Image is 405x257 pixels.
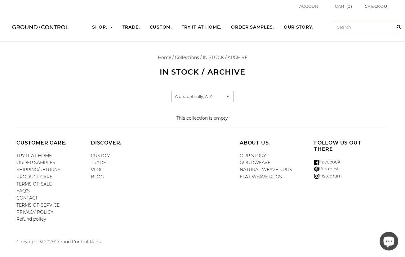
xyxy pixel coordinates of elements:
[158,55,171,60] a: Home
[203,55,247,60] span: IN STOCK / ARCHIVE
[10,115,395,122] p: This collection is empty.
[175,55,199,60] a: Collections
[240,167,292,172] a: NATURAL WEAVE RUGS
[172,55,174,60] span: /
[16,209,53,215] a: PRIVACY POLICY
[16,188,30,194] a: FAQ'S
[91,160,106,165] a: TRADE
[335,3,352,10] a: Cart(0)
[240,140,305,146] h4: ABOUT US.
[335,4,346,9] span: Cart
[231,24,274,30] span: ORDER SAMPLES.
[314,140,379,152] h4: Follow us out there
[109,67,296,77] h1: IN STOCK / ARCHIVE
[348,4,351,9] span: 0
[240,153,266,158] a: OUR STORY
[334,21,400,33] input: Search
[16,216,46,222] a: Refund policy
[16,160,55,165] a: ORDER SAMPLES
[16,140,82,146] h4: CUSTOMER CARE.
[299,4,321,9] a: Account
[279,19,318,36] a: OUR STORY.
[145,19,177,36] a: CUSTOM.
[393,13,405,41] input: Search
[240,174,282,180] a: FLAT WEAVE RUGS
[92,24,107,30] span: SHOP.
[118,19,145,36] a: TRADE.
[16,195,38,201] a: CONTACT
[91,167,104,172] a: VLOG
[91,153,110,158] a: CUSTOM
[16,174,52,180] a: PRODUCT CARE
[182,24,221,30] span: TRY IT AT HOME.
[226,19,279,36] a: ORDER SAMPLES.
[16,202,60,208] a: TERMS OF SERVICE
[91,174,104,180] a: BLOG
[314,173,342,179] a: Instagram
[16,238,202,246] p: Copyright © 2025 .
[314,159,340,165] a: Facebook
[200,55,202,60] span: /
[16,153,52,158] a: TRY IT AT HOME
[122,24,140,30] span: TRADE.
[54,239,101,245] a: Ground Control Rugs
[177,19,226,36] a: TRY IT AT HOME.
[378,232,400,252] inbox-online-store-chat: Shopify online store chat
[16,181,52,187] a: TERMS OF SALE
[16,167,60,172] a: SHIPPING/RETURNS
[150,24,172,30] span: CUSTOM.
[314,166,339,172] a: Pinterest
[240,160,270,165] a: GOODWEAVE
[87,19,118,36] a: SHOP.
[284,24,313,30] span: OUR STORY.
[91,140,156,146] h4: DISCOVER.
